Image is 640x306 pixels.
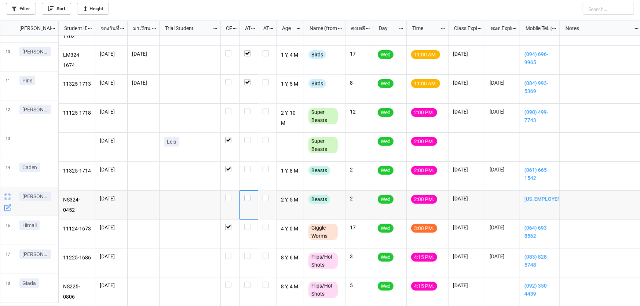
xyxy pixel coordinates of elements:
[524,79,555,95] a: (084) 993-5369
[100,224,123,231] p: [DATE]
[6,158,10,187] span: 14
[222,24,232,32] div: CF
[281,253,300,263] p: 8 Y, 6 M
[63,282,91,302] p: NS225-0806
[308,50,326,59] div: Birds
[60,24,87,32] div: Student ID (from [PERSON_NAME] Name)
[63,166,91,176] p: 11325-1714
[378,282,394,291] div: Wed
[308,282,338,298] div: Flips/Hot Shots
[100,166,123,173] p: [DATE]
[22,193,48,200] p: [PERSON_NAME]
[96,24,120,32] div: จองวันที่
[6,129,10,158] span: 13
[22,280,36,287] p: Giada
[490,224,515,231] p: [DATE]
[583,3,634,15] input: Search...
[6,100,10,129] span: 12
[281,282,300,292] p: 8 Y, 4 M
[411,195,437,204] div: 2:00 PM.
[378,253,394,262] div: Wed
[374,24,399,32] div: Day
[453,253,480,260] p: [DATE]
[308,195,330,204] div: Beasts
[347,24,366,32] div: คงเหลือ (from Nick Name)
[411,253,437,262] div: 4:15 PM.
[100,195,123,202] p: [DATE]
[378,79,394,88] div: Wed
[524,195,555,203] a: [US_EMPLOYER_IDENTIFICATION_NUMBER]
[6,43,10,71] span: 10
[450,24,477,32] div: Class Expiration
[350,195,369,202] p: 2
[22,106,48,113] p: [PERSON_NAME]
[63,50,91,70] p: LM324-1674
[77,3,109,15] a: Height
[411,224,437,233] div: 3:00 PM.
[350,282,369,289] p: 5
[22,164,37,171] p: Caden
[42,3,71,15] a: Sort
[305,24,337,32] div: Name (from Class)
[453,224,480,231] p: [DATE]
[561,24,634,32] div: Notes
[308,137,338,153] div: Super Beasts
[490,253,515,260] p: [DATE]
[161,24,212,32] div: Trial Student
[378,50,394,59] div: Wed
[350,224,369,231] p: 17
[22,251,48,258] p: [PERSON_NAME]
[6,3,36,15] a: Filter
[308,79,326,88] div: Birds
[308,108,338,124] div: Super Beasts
[100,108,123,115] p: [DATE]
[100,253,123,260] p: [DATE]
[259,24,269,32] div: ATK
[63,253,91,263] p: 11225-1686
[167,138,176,145] p: Leia
[411,282,437,291] div: 4:15 PM.
[132,79,155,86] p: [DATE]
[521,24,552,32] div: Mobile Tel. (from Nick Name)
[378,224,394,233] div: Wed
[378,137,394,146] div: Wed
[524,108,555,124] a: (090) 499-7743
[6,245,10,274] span: 17
[241,24,251,32] div: ATT
[6,71,10,100] span: 11
[281,224,300,234] p: 4 Y, 0 M
[15,24,51,32] div: [PERSON_NAME] Name
[350,108,369,115] p: 12
[453,282,480,289] p: [DATE]
[63,79,91,89] p: 11325-1713
[63,195,91,215] p: NS324-0452
[350,50,369,58] p: 17
[129,24,152,32] div: มาเรียน
[308,253,338,269] div: Flips/Hot Shots
[411,137,437,146] div: 2:00 PM.
[524,50,555,66] a: (094) 696-9965
[100,50,123,58] p: [DATE]
[350,79,369,86] p: 8
[350,253,369,260] p: 3
[453,166,480,173] p: [DATE]
[63,108,91,118] p: 11125-1718
[100,79,123,86] p: [DATE]
[100,282,123,289] p: [DATE]
[22,48,48,55] p: [PERSON_NAME]ปู
[453,79,480,86] p: [DATE]
[411,108,437,117] div: 2:00 PM.
[22,77,32,84] p: Pine
[378,195,394,204] div: Wed
[132,50,155,58] p: [DATE]
[308,166,330,175] div: Beasts
[308,224,338,240] div: Giggle Worms
[453,108,480,115] p: [DATE]
[22,222,37,229] p: Himali
[378,166,394,175] div: Wed
[524,253,555,269] a: (083) 828-5748
[0,21,59,36] div: grid
[6,274,10,303] span: 18
[63,224,91,234] p: 11124-1673
[524,282,555,298] a: (092) 350-4439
